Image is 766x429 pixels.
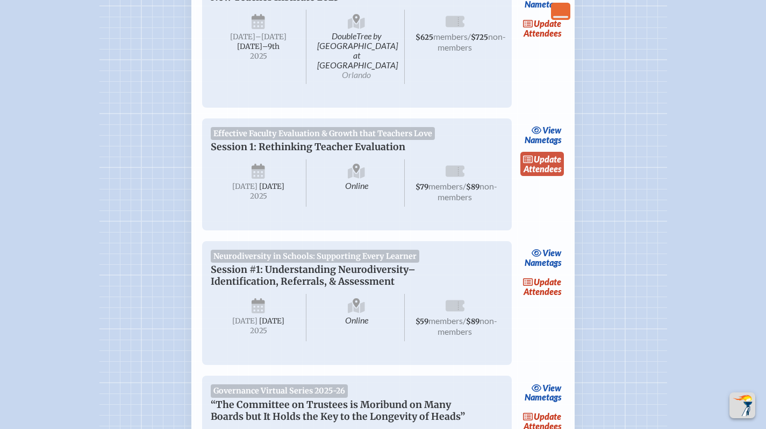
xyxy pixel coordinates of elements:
[542,125,561,135] span: view
[522,245,564,270] a: viewNametags
[438,31,506,52] span: non-members
[237,42,280,51] span: [DATE]–⁠9th
[232,182,257,191] span: [DATE]
[211,127,435,140] span: Effective Faculty Evaluation & Growth that Teachers Love
[219,327,298,335] span: 2025
[468,31,471,41] span: /
[471,33,488,42] span: $725
[534,18,561,29] span: update
[534,411,561,421] span: update
[416,33,433,42] span: $625
[255,32,287,41] span: –[DATE]
[466,317,479,326] span: $89
[211,384,348,397] span: Governance Virtual Series 2025-26
[309,10,405,84] span: DoubleTree by [GEOGRAPHIC_DATA] at [GEOGRAPHIC_DATA]
[416,317,428,326] span: $59
[219,52,298,60] span: 2025
[211,264,416,287] span: Session #1: Understanding Neurodiversity–Identification, Referrals, & Assessment
[522,123,564,147] a: viewNametags
[466,182,479,192] span: $89
[433,31,468,41] span: members
[542,248,561,258] span: view
[230,32,255,41] span: [DATE]
[463,315,466,326] span: /
[211,250,420,263] span: Neurodiversity in Schools: Supporting Every Learner
[438,181,497,202] span: non-members
[732,395,753,416] img: To the top
[520,152,564,177] a: updateAttendees
[438,315,497,336] span: non-members
[428,181,463,191] span: members
[463,181,466,191] span: /
[259,317,284,326] span: [DATE]
[520,16,564,41] a: updateAttendees
[211,399,465,423] span: “The Committee on Trustees is Moribund on Many Boards but It Holds the Key to the Longevity of He...
[219,192,298,200] span: 2025
[729,392,755,418] button: Scroll Top
[211,141,405,153] span: Session 1: Rethinking Teacher Evaluation
[342,69,371,80] span: Orlando
[542,383,561,393] span: view
[534,154,561,164] span: update
[522,380,564,405] a: viewNametags
[309,159,405,207] span: Online
[534,277,561,287] span: update
[416,182,428,192] span: $79
[309,294,405,341] span: Online
[428,315,463,326] span: members
[232,317,257,326] span: [DATE]
[520,275,564,299] a: updateAttendees
[259,182,284,191] span: [DATE]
